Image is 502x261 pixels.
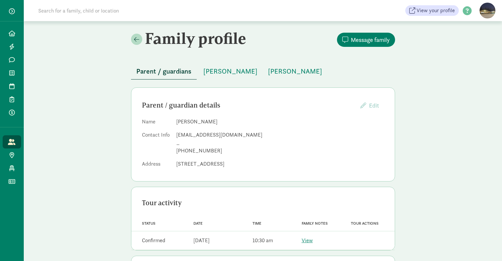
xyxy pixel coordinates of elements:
div: [EMAIL_ADDRESS][DOMAIN_NAME] [176,131,384,139]
button: [PERSON_NAME] [198,63,263,79]
span: [PERSON_NAME] [268,66,322,77]
div: [DATE] [193,237,210,245]
div: Confirmed [142,237,165,245]
button: Parent / guardians [131,63,197,80]
span: Tour actions [351,221,379,226]
span: Status [142,221,155,226]
span: [PERSON_NAME] [203,66,257,77]
a: [PERSON_NAME] [263,68,327,75]
button: Edit [355,98,384,113]
dt: Name [142,118,171,128]
span: Date [193,221,203,226]
span: Message family [351,35,390,44]
a: [PERSON_NAME] [198,68,263,75]
input: Search for a family, child or location [34,4,219,17]
span: Parent / guardians [136,66,191,77]
span: Edit [369,102,379,109]
dd: [PERSON_NAME] [176,118,384,126]
iframe: Chat Widget [469,229,502,261]
div: [PHONE_NUMBER] [176,147,384,155]
div: 10:30 am [252,237,273,245]
button: [PERSON_NAME] [263,63,327,79]
span: View your profile [417,7,455,15]
h2: Family profile [131,29,262,48]
span: Family notes [302,221,328,226]
dd: [STREET_ADDRESS] [176,160,384,168]
div: _ [176,139,384,147]
dt: Contact Info [142,131,171,157]
div: Tour activity [142,198,384,208]
a: Parent / guardians [131,68,197,75]
a: View your profile [405,5,459,16]
span: Time [252,221,261,226]
button: Message family [337,33,395,47]
dt: Address [142,160,171,171]
div: Parent / guardian details [142,100,355,111]
a: View [302,237,313,244]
